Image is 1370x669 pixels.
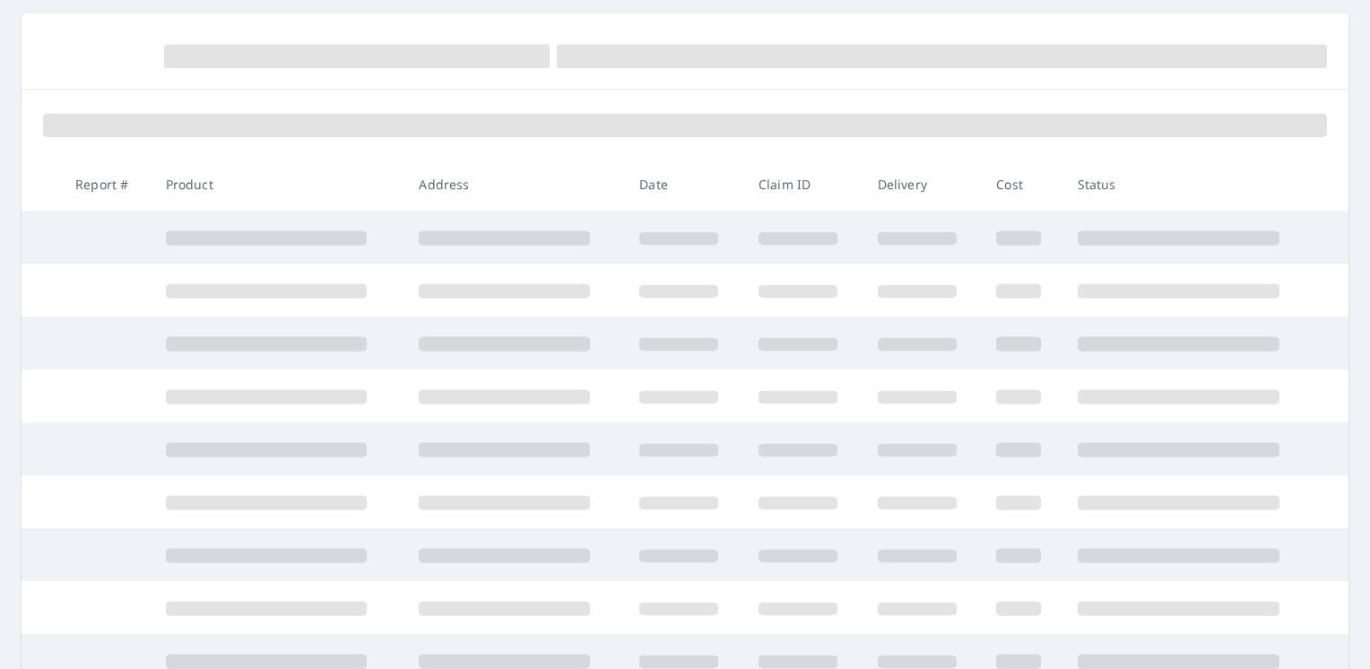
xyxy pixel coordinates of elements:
[404,158,625,211] th: Address
[1063,158,1317,211] th: Status
[744,158,863,211] th: Claim ID
[152,158,405,211] th: Product
[863,158,983,211] th: Delivery
[61,158,152,211] th: Report #
[982,158,1062,211] th: Cost
[625,158,744,211] th: Date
